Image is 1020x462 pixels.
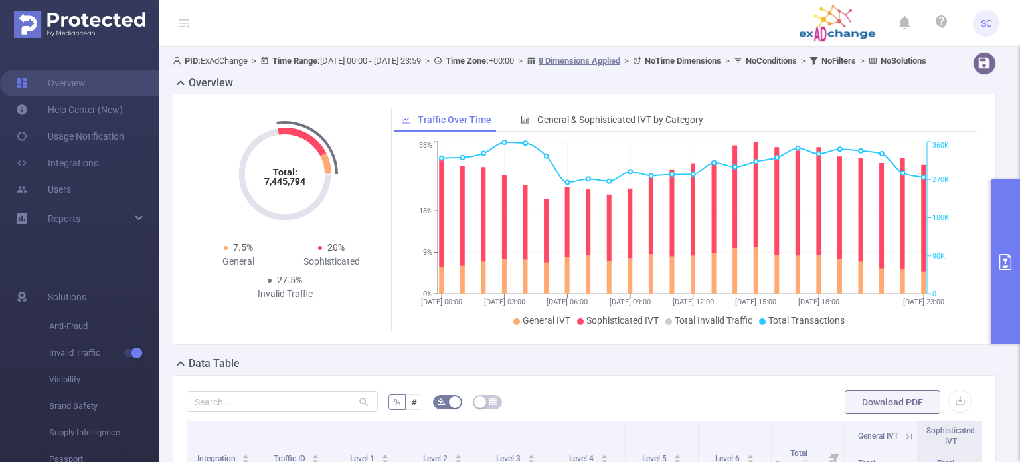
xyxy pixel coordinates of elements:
span: Anti-Fraud [49,313,159,340]
span: Total Invalid Traffic [675,315,752,326]
tspan: 90K [932,252,945,261]
tspan: [DATE] 06:00 [547,298,588,306]
div: Sort [600,453,608,461]
span: SC [981,10,992,37]
span: Invalid Traffic [49,340,159,366]
div: Sort [746,453,754,461]
b: No Solutions [881,56,926,66]
div: Sort [454,453,462,461]
span: % [394,397,400,407]
span: Visibility [49,366,159,393]
span: 7.5% [233,242,253,253]
tspan: [DATE] 23:00 [903,298,944,306]
a: Help Center (New) [16,96,123,123]
div: Sort [242,453,250,461]
i: icon: caret-up [312,453,319,457]
div: Sort [673,453,681,461]
i: icon: caret-down [312,458,319,462]
tspan: 33% [419,142,432,150]
i: icon: caret-down [746,458,754,462]
span: ExAdChange [DATE] 00:00 - [DATE] 23:59 +00:00 [173,56,926,66]
a: Users [16,176,71,203]
i: icon: user [173,57,185,65]
span: 20% [327,242,345,253]
i: icon: caret-up [454,453,462,457]
a: Usage Notification [16,123,124,150]
div: General [192,255,285,269]
span: Reports [48,213,80,224]
tspan: 360K [932,142,949,150]
span: Traffic Over Time [418,114,491,125]
i: icon: caret-down [600,458,608,462]
b: Time Zone: [446,56,489,66]
span: > [856,56,869,66]
tspan: 18% [419,207,432,215]
a: Reports [48,205,80,232]
span: > [797,56,809,66]
i: icon: caret-up [673,453,681,457]
tspan: 7,445,794 [264,176,305,187]
span: > [721,56,734,66]
span: General IVT [523,315,570,326]
h2: Overview [189,75,233,91]
div: Invalid Traffic [238,287,331,301]
span: General IVT [858,431,898,441]
div: Sort [311,453,319,461]
b: Time Range: [272,56,320,66]
tspan: [DATE] 15:00 [735,298,776,306]
i: icon: table [489,398,497,405]
i: icon: caret-up [381,453,388,457]
span: # [411,397,417,407]
b: No Conditions [746,56,797,66]
i: icon: caret-down [381,458,388,462]
i: icon: caret-down [454,458,462,462]
b: No Time Dimensions [645,56,721,66]
span: > [248,56,260,66]
img: Protected Media [14,11,145,38]
i: icon: caret-up [600,453,608,457]
b: PID: [185,56,201,66]
span: Supply Intelligence [49,419,159,446]
u: 8 Dimensions Applied [539,56,620,66]
tspan: [DATE] 18:00 [798,298,839,306]
span: Solutions [48,284,86,310]
tspan: 9% [423,249,432,257]
i: icon: bg-colors [438,398,446,405]
tspan: [DATE] 12:00 [672,298,713,306]
span: Total Transactions [768,315,845,326]
tspan: 180K [932,214,949,223]
span: Sophisticated IVT [586,315,659,326]
button: Download PDF [845,390,940,414]
div: Sophisticated [285,255,378,269]
i: icon: caret-up [746,453,754,457]
i: icon: caret-down [527,458,535,462]
tspan: [DATE] 00:00 [421,298,462,306]
a: Overview [16,70,86,96]
a: Integrations [16,150,98,176]
tspan: [DATE] 03:00 [483,298,525,306]
b: No Filters [821,56,856,66]
span: > [620,56,633,66]
span: Brand Safety [49,393,159,419]
input: Search... [187,391,378,412]
div: Sort [527,453,535,461]
tspan: Total: [273,167,297,177]
tspan: 270K [932,175,949,184]
h2: Data Table [189,356,240,372]
tspan: 0 [932,290,936,298]
span: > [421,56,434,66]
i: icon: bar-chart [521,115,530,124]
tspan: 0% [423,290,432,298]
i: icon: caret-up [527,453,535,457]
span: 27.5% [277,275,302,285]
i: icon: caret-up [242,453,250,457]
i: icon: caret-down [242,458,250,462]
i: icon: line-chart [401,115,410,124]
span: General & Sophisticated IVT by Category [537,114,703,125]
tspan: [DATE] 09:00 [610,298,651,306]
div: Sort [381,453,389,461]
span: > [514,56,527,66]
i: icon: caret-down [673,458,681,462]
span: Sophisticated IVT [926,426,975,446]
